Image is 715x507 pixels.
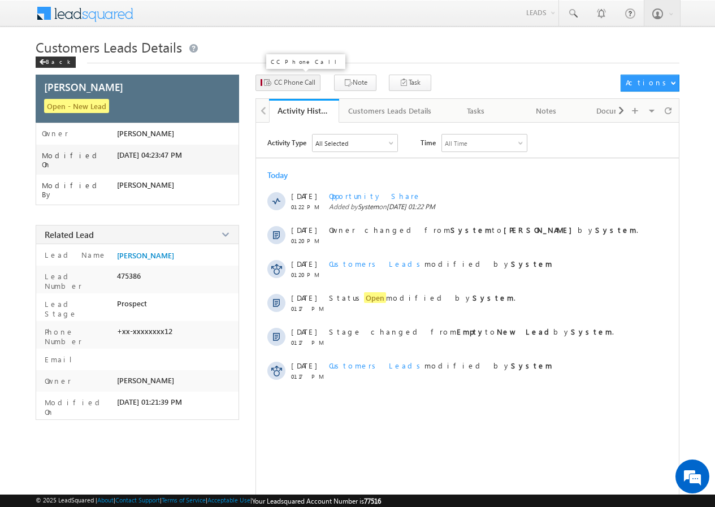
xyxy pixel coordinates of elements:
[313,135,397,151] div: All Selected
[44,80,123,94] span: [PERSON_NAME]
[521,104,571,118] div: Notes
[42,354,81,364] label: Email
[267,170,304,180] div: Today
[19,59,47,74] img: d_60004797649_company_0_60004797649
[42,376,71,385] label: Owner
[329,327,614,336] span: Stage changed from to by .
[252,497,381,505] span: Your Leadsquared Account Number is
[582,99,652,123] a: Documents
[36,496,381,505] span: © 2025 LeadSquared | | | | |
[387,202,435,211] span: [DATE] 01:22 PM
[421,134,436,151] span: Time
[591,104,642,118] div: Documents
[42,151,117,169] label: Modified On
[274,77,315,88] span: CC Phone Call
[512,99,582,123] a: Notes
[291,259,317,268] span: [DATE]
[441,99,512,123] a: Tasks
[334,75,376,91] button: Note
[445,140,467,147] div: All Time
[358,202,379,211] span: System
[291,293,317,302] span: [DATE]
[278,105,331,116] div: Activity History
[291,305,325,312] span: 01:17 PM
[329,202,658,211] span: Added by on
[329,259,552,268] span: modified by
[59,59,190,74] div: Chat with us now
[329,361,424,370] span: Customers Leads
[42,250,107,259] label: Lead Name
[497,327,553,336] strong: New Lead
[117,180,174,189] span: [PERSON_NAME]
[291,225,317,235] span: [DATE]
[255,75,320,91] button: CC Phone Call
[339,99,441,123] a: Customers Leads Details
[450,104,501,118] div: Tasks
[42,271,112,291] label: Lead Number
[329,292,515,303] span: Status modified by .
[329,191,421,201] span: Opportunity Share
[117,129,174,138] span: [PERSON_NAME]
[36,57,76,68] div: Back
[44,99,109,113] span: Open - New Lead
[36,38,182,56] span: Customers Leads Details
[117,397,182,406] span: [DATE] 01:21:39 PM
[45,229,94,240] span: Related Lead
[364,497,381,505] span: 77516
[117,251,174,260] a: [PERSON_NAME]
[162,496,206,504] a: Terms of Service
[115,496,160,504] a: Contact Support
[291,327,317,336] span: [DATE]
[315,140,348,147] div: All Selected
[504,225,578,235] strong: [PERSON_NAME]
[15,105,206,339] textarea: Type your message and hit 'Enter'
[364,292,386,303] span: Open
[457,327,485,336] strong: Empty
[450,225,492,235] strong: System
[329,361,552,370] span: modified by
[291,373,325,380] span: 01:17 PM
[595,225,636,235] strong: System
[291,339,325,346] span: 01:17 PM
[291,203,325,210] span: 01:22 PM
[329,259,424,268] span: Customers Leads
[117,150,182,159] span: [DATE] 04:23:47 PM
[117,271,141,280] span: 475386
[117,327,172,336] span: +xx-xxxxxxxx12
[42,299,112,318] label: Lead Stage
[291,237,325,244] span: 01:20 PM
[185,6,213,33] div: Minimize live chat window
[626,77,670,88] div: Actions
[571,327,612,336] strong: System
[117,299,147,308] span: Prospect
[154,348,205,363] em: Start Chat
[511,259,552,268] strong: System
[207,496,250,504] a: Acceptable Use
[42,129,68,138] label: Owner
[473,293,514,302] strong: System
[269,99,339,122] li: Activity History
[42,327,112,346] label: Phone Number
[271,58,341,66] p: CC Phone Call
[42,397,112,417] label: Modified On
[291,191,317,201] span: [DATE]
[621,75,679,92] button: Actions
[348,104,431,118] div: Customers Leads Details
[389,75,431,91] button: Task
[42,181,117,199] label: Modified By
[291,271,325,278] span: 01:20 PM
[117,376,174,385] span: [PERSON_NAME]
[97,496,114,504] a: About
[291,361,317,370] span: [DATE]
[267,134,306,151] span: Activity Type
[329,225,638,235] span: Owner changed from to by .
[269,99,339,123] a: Activity History
[511,361,552,370] strong: System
